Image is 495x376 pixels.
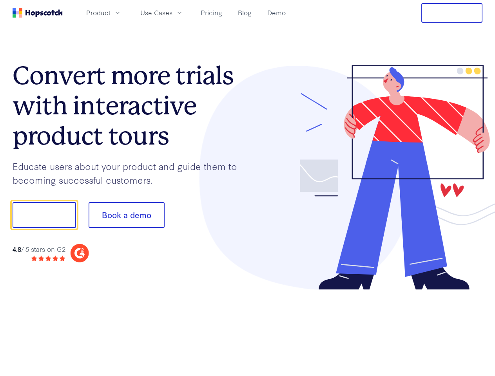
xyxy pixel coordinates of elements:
a: Blog [235,6,255,19]
button: Show me! [13,202,76,228]
span: Product [86,8,111,18]
button: Product [82,6,126,19]
strong: 4.8 [13,244,21,253]
span: Use Cases [140,8,172,18]
p: Educate users about your product and guide them to becoming successful customers. [13,159,248,186]
a: Home [13,8,63,18]
a: Demo [264,6,289,19]
a: Pricing [198,6,225,19]
button: Free Trial [421,3,482,23]
h1: Convert more trials with interactive product tours [13,61,248,151]
button: Book a demo [89,202,165,228]
div: / 5 stars on G2 [13,244,65,254]
button: Use Cases [136,6,188,19]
